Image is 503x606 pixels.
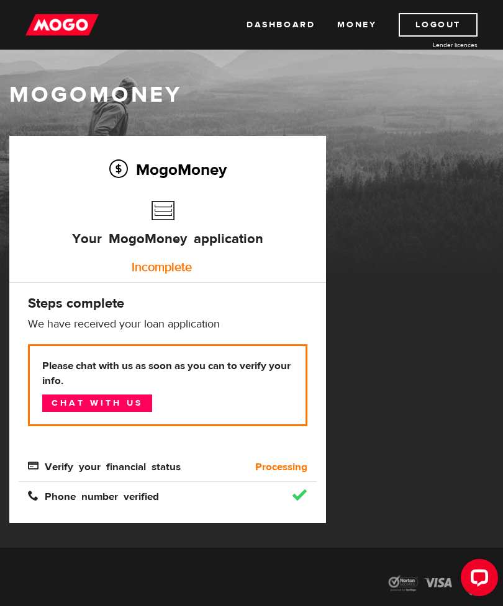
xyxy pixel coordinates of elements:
h4: Steps complete [28,295,307,312]
h3: Your MogoMoney application [72,195,263,265]
h2: MogoMoney [28,156,307,182]
a: Lender licences [384,40,478,50]
a: Dashboard [247,13,315,37]
iframe: LiveChat chat widget [451,554,503,606]
p: We have received your loan application [28,317,307,332]
b: Please chat with us as soon as you can to verify your info. [42,359,293,388]
div: Incomplete [22,255,301,280]
span: Verify your financial status [28,460,181,471]
span: Phone number verified [28,490,159,501]
h1: MogoMoney [9,82,494,108]
a: Logout [399,13,478,37]
a: Chat with us [42,394,152,412]
b: Processing [255,460,307,475]
a: Money [337,13,376,37]
img: mogo_logo-11ee424be714fa7cbb0f0f49df9e16ec.png [25,13,99,37]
